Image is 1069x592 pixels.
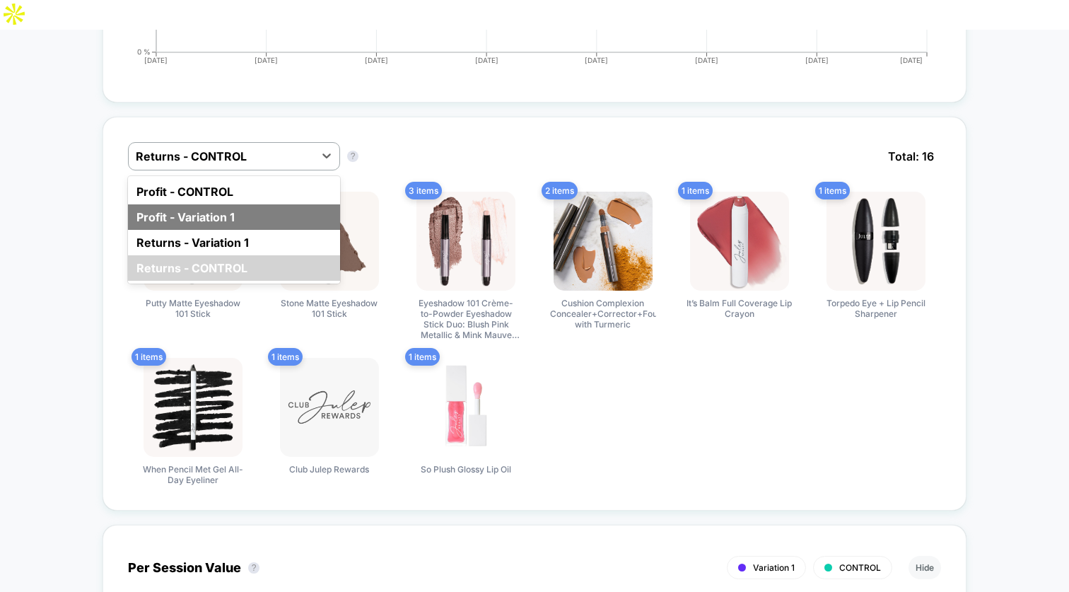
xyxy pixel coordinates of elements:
div: Profit - Variation 1 [128,204,340,230]
div: Returns - CONTROL [128,255,340,281]
span: 1 items [268,348,303,366]
img: Club Julep Rewards [280,358,379,457]
span: 1 items [815,182,850,199]
span: 3 items [405,182,442,199]
span: 1 items [132,348,166,366]
tspan: [DATE] [255,56,278,64]
button: ? [248,562,259,574]
span: 2 items [542,182,578,199]
span: So Plush Glossy Lip Oil [421,464,511,475]
img: So Plush Glossy Lip Oil [416,358,515,457]
tspan: [DATE] [695,56,718,64]
span: Cushion Complexion Concealer+Corrector+Foundation with Turmeric [550,298,656,330]
span: Total: 16 [881,142,941,170]
span: 1 items [678,182,713,199]
img: Torpedo Eye + Lip Pencil Sharpener [826,192,925,291]
div: Returns - Variation 1 [128,230,340,255]
button: ? [347,151,358,162]
tspan: [DATE] [365,56,388,64]
tspan: [DATE] [900,56,923,64]
img: When Pencil Met Gel All-Day Eyeliner [144,358,243,457]
span: It’s Balm Full Coverage Lip Crayon [687,298,793,319]
div: Profit - CONTROL [128,179,340,204]
span: Stone Matte Eyeshadow 101 Stick [276,298,382,319]
span: Eyeshadow 101 Crème-to-Powder Eyeshadow Stick Duo: Blush Pink Metallic & Mink Mauve Metallic [413,298,519,340]
tspan: [DATE] [144,56,168,64]
img: Cushion Complexion Concealer+Corrector+Foundation with Turmeric [554,192,653,291]
img: Eyeshadow 101 Crème-to-Powder Eyeshadow Stick Duo: Blush Pink Metallic & Mink Mauve Metallic [416,192,515,291]
span: CONTROL [839,562,881,573]
tspan: [DATE] [475,56,498,64]
button: Hide [909,556,941,579]
span: Club Julep Rewards [289,464,369,475]
span: Variation 1 [753,562,795,573]
tspan: [DATE] [805,56,829,64]
tspan: [DATE] [585,56,608,64]
span: 1 items [405,348,440,366]
span: Torpedo Eye + Lip Pencil Sharpener [823,298,929,319]
span: When Pencil Met Gel All-Day Eyeliner [140,464,246,485]
tspan: 0 % [137,47,151,56]
span: Putty Matte Eyeshadow 101 Stick [140,298,246,319]
img: It’s Balm Full Coverage Lip Crayon [690,192,789,291]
